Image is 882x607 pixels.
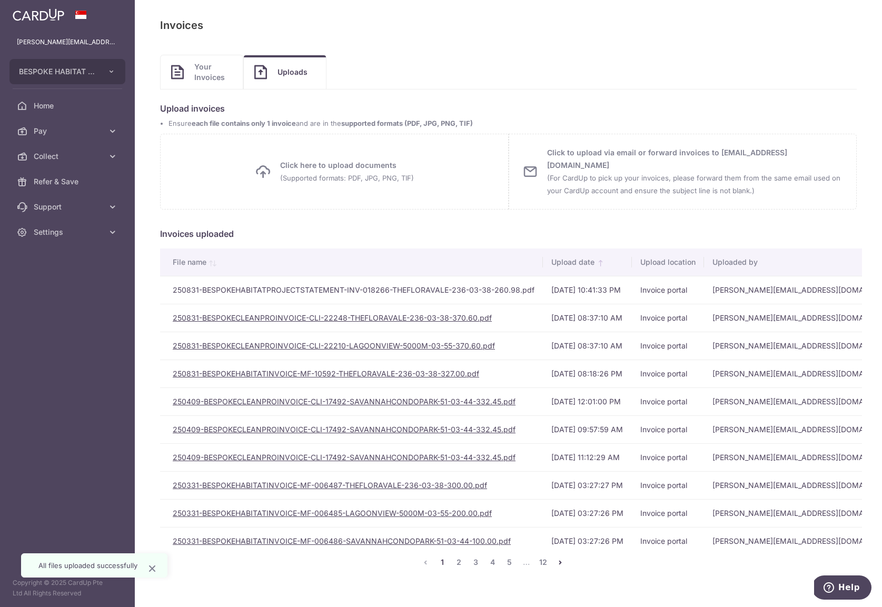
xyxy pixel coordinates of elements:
[169,119,857,128] li: Ensure and are in the
[160,248,543,276] th: File name: activate to sort column ascending
[173,369,479,378] a: 250831-BESPOKEHABITATINVOICE-MF-10592-THEFLORAVALE-236-03-38-327.00.pdf
[632,443,704,471] td: Invoice portal
[194,62,232,83] span: Your Invoices
[543,360,632,387] td: [DATE] 08:18:26 PM
[278,67,315,77] span: Uploads
[543,332,632,360] td: [DATE] 08:37:10 AM
[632,471,704,499] td: Invoice portal
[244,55,326,89] a: Uploads
[547,174,840,195] small: (For CardUp to pick up your invoices, please forward them from the same email used on your CardUp...
[453,556,465,569] a: 2
[487,556,499,569] a: 4
[543,276,632,304] td: [DATE] 10:41:33 PM
[161,55,243,89] a: Your Invoices
[543,387,632,415] td: [DATE] 12:01:00 PM
[436,556,449,569] a: 1
[9,59,125,84] button: BESPOKE HABITAT SHEN PTE. LTD.
[173,453,516,462] a: 250409-BESPOKECLEANPROINVOICE-CLI-17492-SAVANNAHCONDOPARK-51-03-44-332.45.pdf
[171,65,184,79] img: Invoice icon Image
[173,509,492,518] a: 250331-BESPOKEHABITATINVOICE-MF-006485-LAGOONVIEW-5000M-03-55-200.00.pdf
[160,227,857,240] h5: Invoices uploaded
[537,556,550,569] a: 12
[280,159,414,184] span: Click here to upload documents
[632,276,704,304] td: Invoice portal
[160,17,203,34] p: Invoices
[19,66,97,77] span: BESPOKE HABITAT SHEN PTE. LTD.
[34,151,103,162] span: Collect
[160,276,543,304] td: 250831-BESPOKEHABITATPROJECTSTATEMENT-INV-018266-THEFLORAVALE-236-03-38-260.98.pdf
[280,174,414,182] small: (Supported formats: PDF, JPG, PNG, TIF)
[543,415,632,443] td: [DATE] 09:57:59 AM
[632,499,704,527] td: Invoice portal
[173,425,516,434] a: 250409-BESPOKECLEANPROINVOICE-CLI-17492-SAVANNAHCONDOPARK-51-03-44-332.45.pdf
[814,575,871,602] iframe: Opens a widget where you can find more information
[509,134,857,210] a: Click to upload via email or forward invoices to [EMAIL_ADDRESS][DOMAIN_NAME] (For CardUp to pick...
[173,481,487,490] a: 250331-BESPOKEHABITATINVOICE-MF-006487-THEFLORAVALE-236-03-38-300.00.pdf
[34,227,103,237] span: Settings
[34,176,103,187] span: Refer & Save
[34,126,103,136] span: Pay
[173,397,516,406] a: 250409-BESPOKECLEANPROINVOICE-CLI-17492-SAVANNAHCONDOPARK-51-03-44-332.45.pdf
[632,527,704,555] td: Invoice portal
[632,304,704,332] td: Invoice portal
[146,562,158,575] button: Close
[254,65,267,79] img: Invoice icon Image
[160,102,857,115] p: Upload invoices
[34,202,103,212] span: Support
[632,332,704,360] td: Invoice portal
[470,556,482,569] a: 3
[17,37,118,47] p: [PERSON_NAME][EMAIL_ADDRESS][DOMAIN_NAME]
[632,415,704,443] td: Invoice portal
[543,248,632,276] th: Upload date: activate to sort column ascending
[173,536,511,545] a: 250331-BESPOKEHABITATINVOICE-MF-006486-SAVANNAHCONDOPARK-51-03-44-100.00.pdf
[38,560,137,571] div: All files uploaded successfully
[632,387,704,415] td: Invoice portal
[34,101,103,111] span: Home
[632,248,704,276] th: Upload location
[543,443,632,471] td: [DATE] 11:12:29 AM
[173,313,492,322] a: 250831-BESPOKECLEANPROINVOICE-CLI-22248-THEFLORAVALE-236-03-38-370.60.pdf
[173,341,495,350] a: 250831-BESPOKECLEANPROINVOICE-CLI-22210-LAGOONVIEW-5000M-03-55-370.60.pdf
[543,499,632,527] td: [DATE] 03:27:26 PM
[547,146,844,197] span: Click to upload via email or forward invoices to [EMAIL_ADDRESS][DOMAIN_NAME]
[543,527,632,555] td: [DATE] 03:27:26 PM
[13,8,64,21] img: CardUp
[543,304,632,332] td: [DATE] 08:37:10 AM
[543,471,632,499] td: [DATE] 03:27:27 PM
[341,120,473,127] b: supported formats (PDF, JPG, PNG, TIF)
[632,360,704,387] td: Invoice portal
[192,120,296,127] b: each file contains only 1 invoice
[503,556,516,569] a: 5
[520,556,533,569] a: …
